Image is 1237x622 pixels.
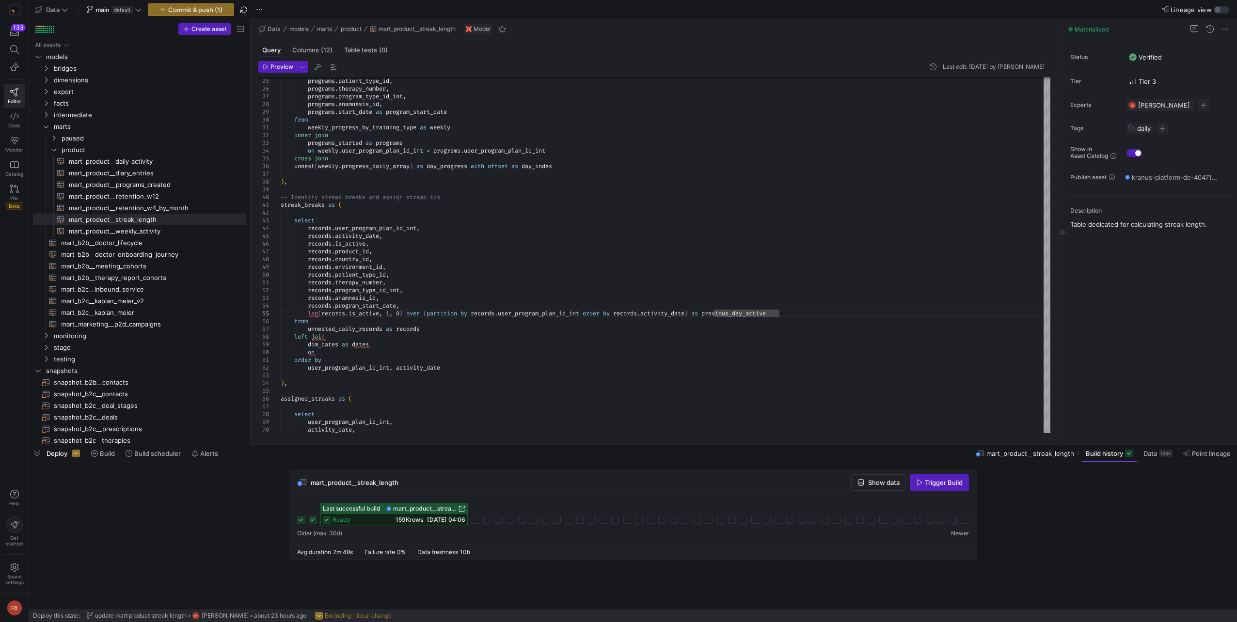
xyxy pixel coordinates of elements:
span: records [308,279,332,286]
span: , [369,255,372,263]
span: activity_date [335,232,379,240]
span: Tier [1070,78,1119,85]
img: undefined [466,26,472,32]
a: snapshot_b2c__prescriptions​​​​​​​ [33,423,246,435]
span: Data [268,26,281,32]
span: programs [308,93,335,100]
span: snapshot_b2c__prescriptions​​​​​​​ [54,423,235,435]
span: progress_daily_array [342,162,410,170]
div: FB [192,612,200,620]
span: Show in Asset Catalog [1070,146,1108,159]
button: kranus-platform-de-404712 / y42_data_main / mart_product__streak_length [1123,171,1220,184]
div: Press SPACE to select this row. [33,225,246,237]
a: mart_b2b__meeting_cohorts​​​​​​​​​​ [33,260,246,272]
div: Press SPACE to select this row. [33,272,246,283]
span: [PERSON_NAME] [1138,101,1190,109]
button: product [338,23,364,35]
span: mart_b2b__doctor_onboarding_journey​​​​​​​​​​ [61,249,235,260]
span: mart_marketing__p2d_campaigns​​​​​​​​​​ [61,319,235,330]
span: join [315,155,328,162]
span: Data [46,6,60,14]
button: Data [256,23,283,35]
span: Point lineage [1192,450,1231,457]
span: models [289,26,309,32]
span: -- Identify streak breaks and assign streak ids [281,193,440,201]
p: Table dedicated for calculating streak length. [1070,220,1233,229]
span: programs [376,139,403,147]
span: anamnesis_id [338,100,379,108]
div: 44 [258,224,269,232]
div: Press SPACE to select this row. [33,62,246,74]
div: Press SPACE to select this row. [33,97,246,109]
span: mart_b2b__therapy_report_cohorts​​​​​​​​​​ [61,272,235,283]
span: Alerts [200,450,218,457]
div: 48 [258,255,269,263]
div: 26 [258,85,269,93]
span: Status [1070,54,1119,61]
span: programs [308,85,335,93]
a: mart_product__streak_length​​​​​​​​​​ [33,214,246,225]
span: snapshot_b2b__contacts​​​​​​​ [54,377,235,388]
span: intermediate [54,109,245,121]
span: . [332,232,335,240]
span: offset [488,162,508,170]
span: . [460,147,464,155]
span: snapshot_b2c__deal_stages​​​​​​​ [54,400,235,411]
span: as [365,139,372,147]
span: mart_b2b__meeting_cohorts​​​​​​​​​​ [61,261,235,272]
a: snapshot_b2c__deals​​​​​​​ [33,411,246,423]
button: 133 [4,23,25,41]
div: 133 [11,24,26,31]
div: Press SPACE to select this row. [33,249,246,260]
div: 31 [258,124,269,131]
span: records [308,271,332,279]
span: about 23 hours ago [254,612,306,619]
span: records [308,248,332,255]
span: snapshot_b2c__therapies​​​​​​​ [54,435,235,446]
a: mart_product__programs_created​​​​​​​​​​ [33,179,246,190]
span: kranus-platform-de-404712 / y42_data_main / mart_product__streak_length [1132,173,1217,181]
span: , [386,85,389,93]
span: , [416,224,420,232]
span: inner [294,131,311,139]
span: mart_b2c__inbound_service​​​​​​​​​​ [61,284,235,295]
span: mart_product__programs_created​​​​​​​​​​ [69,179,235,190]
div: 36 [258,162,269,170]
a: Monitor [4,132,25,156]
span: programs [308,100,335,108]
div: Press SPACE to select this row. [33,179,246,190]
span: mart_product__weekly_activity​​​​​​​​​​ [69,226,235,237]
a: mart_marketing__p2d_campaigns​​​​​​​​​​ [33,318,246,330]
span: models [46,51,245,62]
span: . [332,255,335,263]
span: . [332,248,335,255]
span: unnest [294,162,315,170]
div: 41 [258,201,269,209]
div: 30 [258,116,269,124]
a: mart_product__retention_w4_by_month​​​​​​​​​​ [33,202,246,214]
div: 39 [258,186,269,193]
span: . [335,77,338,85]
div: 35 [258,155,269,162]
button: FB [4,598,25,618]
div: 43 [258,217,269,224]
span: weekly [430,124,450,131]
span: snapshot_b2c__deals​​​​​​​ [54,412,235,423]
div: 46 [258,240,269,248]
button: mart_product__streak_length [367,23,458,35]
span: paused [62,133,245,144]
span: country_id [335,255,369,263]
span: ( [315,162,318,170]
span: . [332,271,335,279]
span: snapshot_b2c__contacts​​​​​​​ [54,389,235,400]
span: program_start_date [386,108,447,116]
span: Query [262,47,281,53]
div: FB [7,600,22,616]
span: records [308,224,332,232]
a: mart_b2c__kaplan_meier​​​​​​​​​​ [33,307,246,318]
a: Code [4,108,25,132]
span: mart_b2c__kaplan_meier_v2​​​​​​​​​​ [61,295,235,307]
button: Build [87,445,119,462]
span: marts [54,121,245,132]
span: records [308,240,332,248]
